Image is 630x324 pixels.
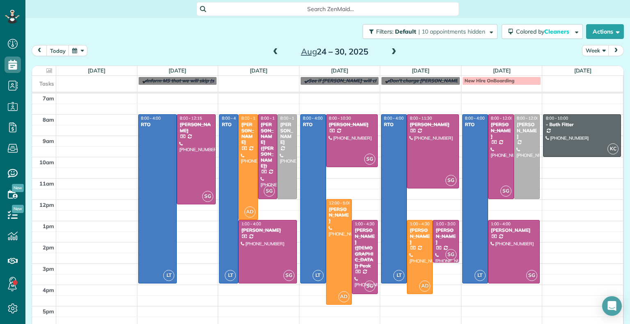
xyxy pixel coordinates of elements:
[46,45,69,56] button: today
[445,175,457,186] span: SG
[364,281,375,292] span: SG
[384,116,404,121] span: 8:00 - 4:00
[303,122,324,127] div: RTO
[358,24,498,39] a: Filters: Default | 10 appointments hidden
[493,67,511,74] a: [DATE]
[283,47,386,56] h2: 24 – 30, 2025
[410,221,429,227] span: 1:00 - 4:30
[546,122,619,127] div: - Bath Fitter
[43,138,54,144] span: 9am
[141,116,161,121] span: 8:00 - 4:00
[241,122,255,145] div: [PERSON_NAME]
[491,122,511,139] div: [PERSON_NAME]
[39,159,54,165] span: 10am
[608,45,624,56] button: next
[331,67,349,74] a: [DATE]
[363,24,498,39] button: Filters: Default | 10 appointments hidden
[526,270,537,281] span: SG
[39,202,54,208] span: 12pm
[491,227,537,233] div: [PERSON_NAME]
[241,227,294,233] div: [PERSON_NAME]
[376,28,393,35] span: Filters:
[602,296,622,316] div: Open Intercom Messenger
[354,227,375,269] div: [PERSON_NAME] ([DEMOGRAPHIC_DATA]) Peak
[32,45,47,56] button: prev
[88,67,105,74] a: [DATE]
[43,308,54,315] span: 5pm
[383,122,404,127] div: RTO
[283,270,294,281] span: SG
[436,221,455,227] span: 1:00 - 3:00
[409,227,430,245] div: [PERSON_NAME]
[410,116,432,121] span: 8:00 - 11:30
[43,287,54,293] span: 4pm
[393,270,404,281] span: LT
[12,205,24,213] span: New
[241,116,261,121] span: 8:00 - 1:00
[389,77,459,84] span: Don't charge [PERSON_NAME]
[329,122,375,127] div: [PERSON_NAME]
[221,122,236,127] div: RTO
[465,77,515,84] span: New Hire OnBoarding
[435,227,456,245] div: [PERSON_NAME]
[146,77,233,84] span: Inform MS that we will skip (see note)
[516,28,572,35] span: Colored by
[280,122,294,145] div: [PERSON_NAME]
[241,221,261,227] span: 1:00 - 4:00
[43,244,54,251] span: 2pm
[308,77,428,84] span: See if [PERSON_NAME] will clean [PERSON_NAME]?
[516,122,537,139] div: [PERSON_NAME]
[169,67,186,74] a: [DATE]
[607,143,619,154] span: KC
[418,28,485,35] span: | 10 appointments hidden
[280,116,302,121] span: 8:00 - 12:00
[163,270,174,281] span: LT
[39,180,54,187] span: 11am
[445,249,457,260] span: SG
[301,46,317,57] span: Aug
[202,191,213,202] span: SG
[264,186,275,197] span: SG
[261,116,283,121] span: 8:00 - 12:00
[222,116,242,121] span: 8:00 - 4:00
[465,122,486,127] div: RTO
[491,221,511,227] span: 1:00 - 4:00
[574,67,592,74] a: [DATE]
[582,45,609,56] button: Week
[491,116,513,121] span: 8:00 - 12:00
[329,206,349,224] div: [PERSON_NAME]
[260,122,275,169] div: [PERSON_NAME] ([PERSON_NAME])
[303,116,323,121] span: 8:00 - 4:00
[338,291,349,302] span: AD
[225,270,236,281] span: LT
[364,154,375,165] span: SG
[546,116,568,121] span: 8:00 - 10:00
[43,265,54,272] span: 3pm
[544,28,571,35] span: Cleaners
[517,116,539,121] span: 8:00 - 12:00
[500,186,511,197] span: SG
[329,200,351,206] span: 12:00 - 5:00
[244,206,256,218] span: AD
[313,270,324,281] span: LT
[250,67,267,74] a: [DATE]
[179,122,213,134] div: [PERSON_NAME]
[409,122,456,127] div: [PERSON_NAME]
[43,116,54,123] span: 8am
[475,270,486,281] span: LT
[419,281,430,292] span: AD
[395,28,417,35] span: Default
[586,24,624,39] button: Actions
[43,95,54,102] span: 7am
[355,221,374,227] span: 1:00 - 4:30
[465,116,485,121] span: 8:00 - 4:00
[12,184,24,192] span: New
[412,67,429,74] a: [DATE]
[329,116,351,121] span: 8:00 - 10:30
[502,24,583,39] button: Colored byCleaners
[180,116,202,121] span: 8:00 - 12:15
[141,122,175,127] div: RTO
[43,223,54,229] span: 1pm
